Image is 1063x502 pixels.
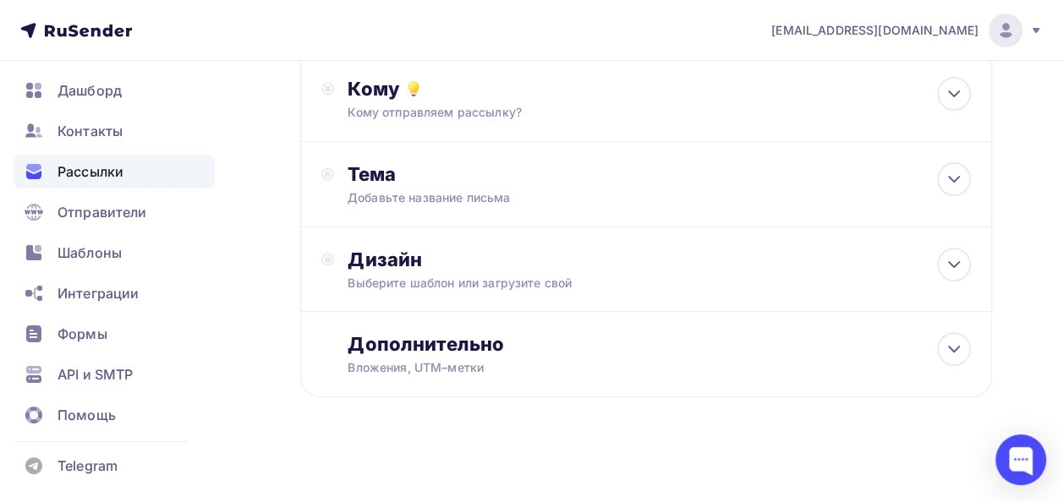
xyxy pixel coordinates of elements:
[348,189,649,206] div: Добавьте название письма
[14,236,215,270] a: Шаблоны
[58,405,116,425] span: Помощь
[14,114,215,148] a: Контакты
[58,243,122,263] span: Шаблоны
[771,14,1043,47] a: [EMAIL_ADDRESS][DOMAIN_NAME]
[14,317,215,351] a: Формы
[348,104,908,121] div: Кому отправляем рассылку?
[771,22,978,39] span: [EMAIL_ADDRESS][DOMAIN_NAME]
[348,332,971,356] div: Дополнительно
[348,77,971,101] div: Кому
[58,456,118,476] span: Telegram
[58,202,147,222] span: Отправители
[58,80,122,101] span: Дашборд
[14,155,215,188] a: Рассылки
[58,161,123,182] span: Рассылки
[58,364,133,385] span: API и SMTP
[348,275,908,292] div: Выберите шаблон или загрузите свой
[14,74,215,107] a: Дашборд
[58,283,139,303] span: Интеграции
[14,195,215,229] a: Отправители
[348,162,682,186] div: Тема
[348,359,908,376] div: Вложения, UTM–метки
[58,121,123,141] span: Контакты
[58,324,107,344] span: Формы
[348,248,971,271] div: Дизайн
